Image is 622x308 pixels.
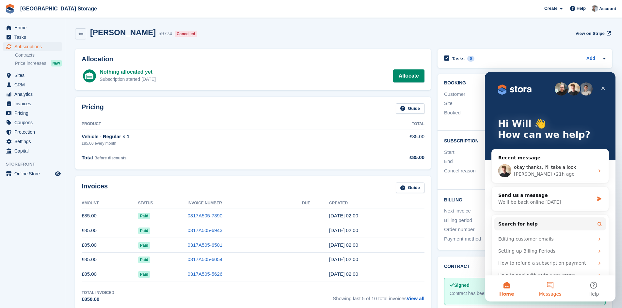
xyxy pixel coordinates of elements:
[586,55,595,63] a: Add
[3,80,62,89] a: menu
[3,33,62,42] a: menu
[15,52,62,58] a: Contracts
[444,226,525,233] div: Order number
[100,68,156,76] div: Nothing allocated yet
[3,109,62,118] a: menu
[329,271,358,277] time: 2025-04-27 01:00:54 UTC
[3,23,62,32] a: menu
[82,119,343,129] th: Product
[450,290,600,297] div: Contract has been confirmed as signed.
[100,76,156,83] div: Subscription started [DATE]
[188,213,223,218] a: 0317A505-7390
[14,99,54,108] span: Invoices
[329,257,358,262] time: 2025-05-27 01:00:41 UTC
[188,198,302,209] th: Invoice Number
[575,30,604,37] span: View on Stripe
[138,242,150,249] span: Paid
[82,296,114,303] div: £850.00
[329,227,358,233] time: 2025-07-27 01:00:50 UTC
[188,271,223,277] a: 0317A505-5626
[82,209,138,223] td: £85.00
[82,103,104,114] h2: Pricing
[3,42,62,51] a: menu
[302,198,329,209] th: Due
[333,290,424,303] span: Showing last 5 of 10 total invoices
[138,257,150,263] span: Paid
[444,91,525,98] div: Customer
[175,31,197,37] div: Cancelled
[14,169,54,178] span: Online Store
[51,60,62,66] div: NEW
[82,55,424,63] h2: Allocation
[138,198,188,209] th: Status
[82,290,114,296] div: Total Invoiced
[343,129,424,150] td: £85.00
[5,4,15,14] img: stora-icon-8386f47178a22dfd0bd8f6a31ec36ba5ce8667c1dd55bd0f319d3a0aa187defe.svg
[485,72,615,301] iframe: Intercom live chat
[444,158,525,165] div: End
[450,282,600,289] div: Signed
[82,133,343,140] div: Vehicle - Regular × 1
[54,170,62,178] a: Preview store
[452,56,465,62] h2: Tasks
[14,23,54,32] span: Home
[343,119,424,129] th: Total
[3,137,62,146] a: menu
[396,103,424,114] a: Guide
[14,109,54,118] span: Pricing
[14,33,54,42] span: Tasks
[82,140,343,146] div: £85.00 every month
[15,60,46,66] span: Price increases
[82,223,138,238] td: £85.00
[343,154,424,161] div: £85.00
[407,296,424,301] a: View all
[444,167,525,182] div: Cancel reason
[15,60,62,67] a: Price increases NEW
[544,5,557,12] span: Create
[3,71,62,80] a: menu
[444,109,525,123] div: Booked
[3,127,62,137] a: menu
[14,80,54,89] span: CRM
[14,90,54,99] span: Analytics
[577,5,586,12] span: Help
[444,81,606,86] h2: Booking
[3,99,62,108] a: menu
[14,137,54,146] span: Settings
[444,263,470,270] h2: Contract
[393,69,424,82] a: Allocate
[444,137,606,144] h2: Subscription
[573,28,612,39] a: View on Stripe
[14,146,54,155] span: Capital
[188,242,223,248] a: 0317A505-6501
[14,42,54,51] span: Subscriptions
[188,257,223,262] a: 0317A505-6054
[82,238,138,253] td: £85.00
[82,183,108,193] h2: Invoices
[158,30,172,37] div: 59774
[138,227,150,234] span: Paid
[82,155,93,160] span: Total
